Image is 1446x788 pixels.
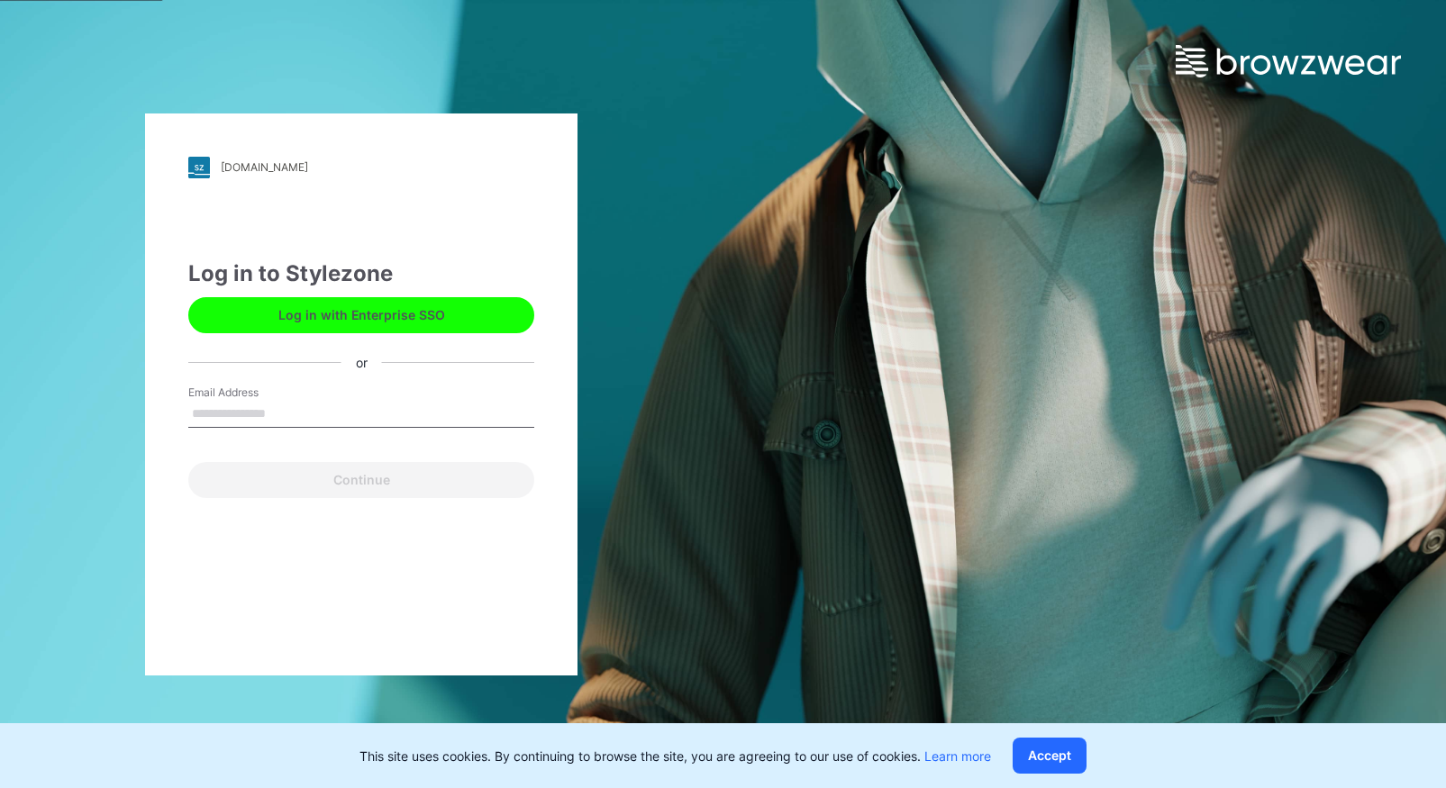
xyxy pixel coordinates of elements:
[1176,45,1401,77] img: browzwear-logo.e42bd6dac1945053ebaf764b6aa21510.svg
[188,258,534,290] div: Log in to Stylezone
[188,157,534,178] a: [DOMAIN_NAME]
[341,353,382,372] div: or
[1013,738,1087,774] button: Accept
[924,748,991,764] a: Learn more
[188,157,210,178] img: stylezone-logo.562084cfcfab977791bfbf7441f1a819.svg
[221,160,308,174] div: [DOMAIN_NAME]
[359,747,991,765] p: This site uses cookies. By continuing to browse the site, you are agreeing to our use of cookies.
[188,385,314,401] label: Email Address
[188,297,534,333] button: Log in with Enterprise SSO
